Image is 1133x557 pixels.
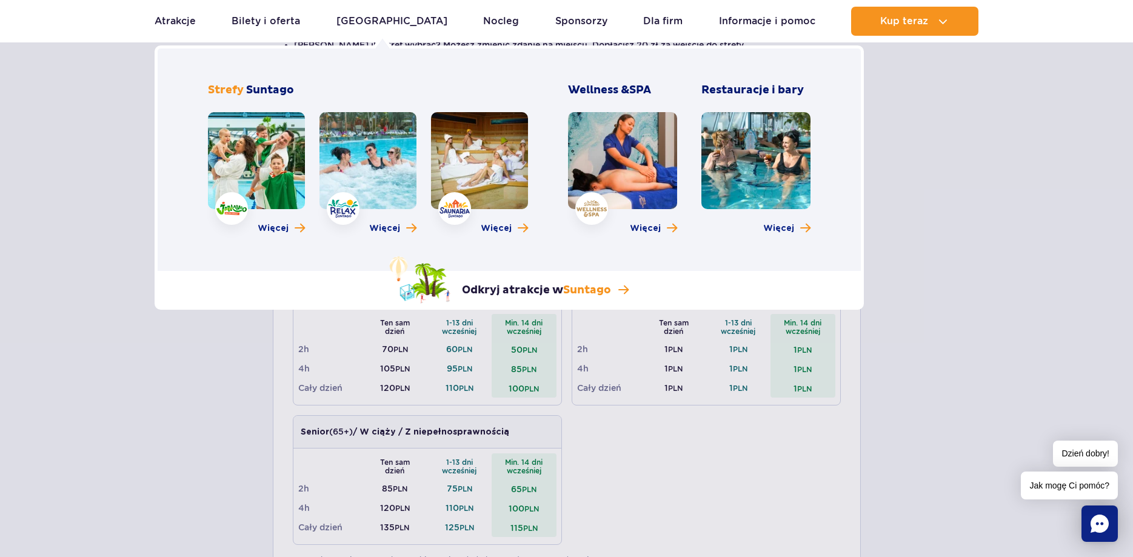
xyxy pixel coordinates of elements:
[481,222,512,235] span: Więcej
[258,222,289,235] span: Więcej
[643,7,683,36] a: Dla firm
[208,83,244,97] span: Strefy
[1053,441,1118,467] span: Dzień dobry!
[481,222,528,235] a: Więcej o strefie Saunaria
[462,283,611,298] p: Odkryj atrakcje w
[336,7,447,36] a: [GEOGRAPHIC_DATA]
[763,222,794,235] span: Więcej
[1021,472,1118,499] span: Jak mogę Ci pomóc?
[851,7,978,36] button: Kup teraz
[568,83,651,97] span: Wellness &
[701,83,810,98] h3: Restauracje i bary
[232,7,300,36] a: Bilety i oferta
[630,222,661,235] span: Więcej
[155,7,196,36] a: Atrakcje
[629,83,651,97] span: SPA
[719,7,815,36] a: Informacje i pomoc
[369,222,416,235] a: Więcej o strefie Relax
[563,283,611,297] span: Suntago
[246,83,294,97] span: Suntago
[389,256,629,304] a: Odkryj atrakcje wSuntago
[555,7,607,36] a: Sponsorzy
[763,222,810,235] a: Więcej o Restauracje i bary
[369,222,400,235] span: Więcej
[880,16,928,27] span: Kup teraz
[483,7,519,36] a: Nocleg
[1081,505,1118,542] div: Chat
[258,222,305,235] a: Więcej o strefie Jamango
[630,222,677,235] a: Więcej o Wellness & SPA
